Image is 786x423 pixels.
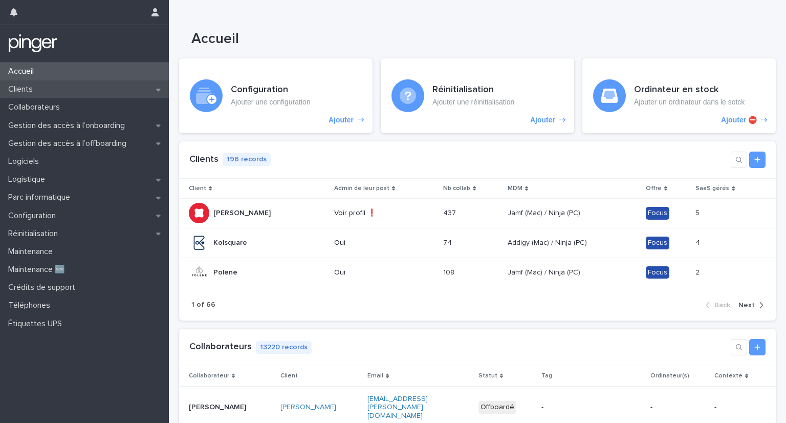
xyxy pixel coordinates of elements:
p: Accueil [4,67,42,76]
p: Collaborateurs [4,102,68,112]
p: Maintenance 🆕 [4,265,73,274]
p: Maintenance [4,247,61,257]
p: Oui [334,268,420,277]
h3: Configuration [231,84,311,96]
div: Focus [646,237,669,249]
div: Focus [646,207,669,220]
p: Configuration [4,211,64,221]
p: Clients [4,84,41,94]
p: Gestion des accès à l’offboarding [4,139,135,149]
p: 108 [443,266,456,277]
a: Ajouter [179,58,373,133]
p: [PERSON_NAME] [213,207,273,218]
p: Ajouter [530,116,555,124]
p: Tag [541,370,552,382]
a: [PERSON_NAME] [280,403,336,412]
p: Addigy (Mac) / Ninja (PC) [508,237,589,247]
p: [PERSON_NAME] [189,401,248,412]
p: - [541,403,615,412]
span: Back [714,302,730,309]
p: Client [189,183,206,194]
p: Contexte [714,370,743,382]
p: 74 [443,237,454,247]
p: Client [280,370,298,382]
h1: Accueil [191,31,690,48]
p: Email [367,370,383,382]
a: Add new record [749,152,766,168]
p: Parc informatique [4,193,78,202]
p: Kolsquare [213,237,249,247]
a: Collaborateurs [189,342,252,351]
p: Ajouter ⛔️ [721,116,757,124]
button: Back [706,301,734,310]
p: Admin de leur post [334,183,389,194]
p: Nb collab [443,183,470,194]
p: 2 [695,266,702,277]
p: 13220 records [256,341,312,354]
div: Offboardé [478,401,516,414]
p: - [714,403,766,412]
p: Collaborateur [189,370,229,382]
p: Oui [334,239,420,247]
p: Ajouter une configuration [231,98,311,107]
p: Jamf (Mac) / Ninja (PC) [508,207,582,218]
p: Crédits de support [4,283,83,292]
p: Jamf (Mac) / Ninja (PC) [508,266,582,277]
h3: Ordinateur en stock [634,84,745,96]
p: Logiciels [4,157,47,166]
p: 4 [695,237,702,247]
p: Téléphones [4,301,58,310]
p: MDM [508,183,522,194]
tr: [PERSON_NAME][PERSON_NAME] Voir profil ❗437437 Jamf (Mac) / Ninja (PC)Jamf (Mac) / Ninja (PC) Foc... [179,198,776,228]
p: Réinitialisation [4,229,66,239]
p: Voir profil ❗ [334,209,420,218]
tr: PolenePolene Oui108108 Jamf (Mac) / Ninja (PC)Jamf (Mac) / Ninja (PC) Focus22 [179,258,776,287]
span: Next [738,302,755,309]
p: 437 [443,207,458,218]
p: Ajouter un ordinateur dans le sotck [634,98,745,107]
p: SaaS gérés [695,183,729,194]
a: [EMAIL_ADDRESS][PERSON_NAME][DOMAIN_NAME] [367,395,428,420]
p: Polene [213,266,239,277]
p: Ajouter [329,116,354,124]
p: Ajouter une réinitialisation [432,98,514,107]
p: - [650,403,707,412]
button: Next [734,301,763,310]
p: Logistique [4,175,53,184]
div: Focus [646,266,669,279]
tr: KolsquareKolsquare Oui7474 Addigy (Mac) / Ninja (PC)Addigy (Mac) / Ninja (PC) Focus44 [179,228,776,258]
p: Gestion des accès à l’onboarding [4,121,133,131]
p: 196 records [223,153,271,166]
a: Ajouter [381,58,574,133]
a: Clients [189,155,219,164]
p: 1 of 66 [191,301,215,309]
p: Étiquettes UPS [4,319,70,329]
img: mTgBEunGTSyRkCgitkcU [8,33,58,54]
a: Add new record [749,339,766,355]
p: Offre [646,183,662,194]
p: Ordinateur(s) [650,370,689,382]
p: 5 [695,207,702,218]
a: Ajouter ⛔️ [582,58,776,133]
h3: Réinitialisation [432,84,514,96]
p: Statut [478,370,497,382]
